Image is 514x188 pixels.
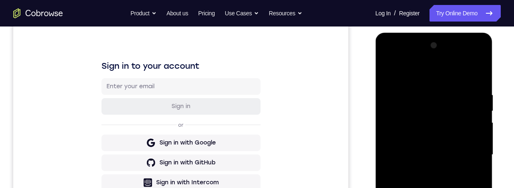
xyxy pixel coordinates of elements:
button: Use Cases [225,5,259,22]
a: Log In [375,5,391,22]
a: Register [399,5,420,22]
p: or [163,118,172,125]
a: About us [167,5,188,22]
button: Sign in with Intercom [88,171,247,188]
div: Sign in with GitHub [146,155,202,164]
a: Pricing [198,5,215,22]
button: Sign in with Google [88,131,247,148]
div: Sign in with Intercom [143,175,205,183]
div: Sign in with Google [146,135,203,144]
input: Enter your email [93,79,242,87]
button: Product [130,5,157,22]
button: Sign in [88,95,247,111]
button: Sign in with GitHub [88,151,247,168]
span: / [394,8,396,18]
button: Resources [269,5,302,22]
h1: Sign in to your account [88,57,247,68]
a: Try Online Demo [430,5,501,22]
a: Go to the home page [13,8,63,18]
